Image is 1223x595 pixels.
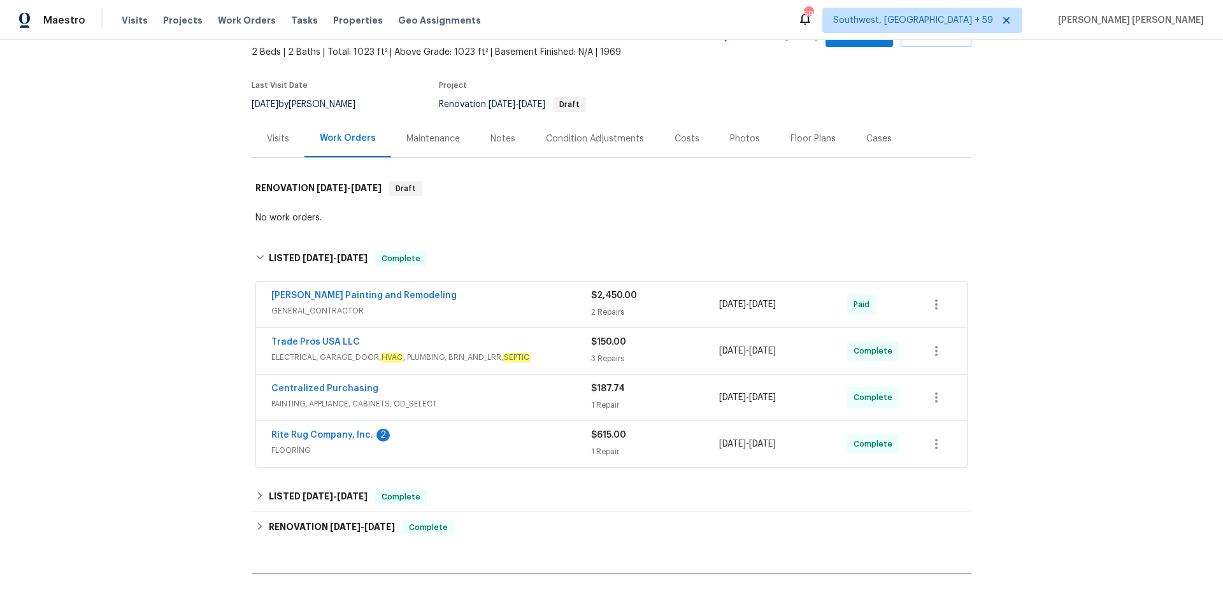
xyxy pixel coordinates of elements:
[854,345,898,357] span: Complete
[503,353,530,362] em: SEPTIC
[854,391,898,404] span: Complete
[255,211,968,224] div: No work orders.
[252,512,971,543] div: RENOVATION [DATE]-[DATE]Complete
[333,14,383,27] span: Properties
[546,133,644,145] div: Condition Adjustments
[271,291,457,300] a: [PERSON_NAME] Painting and Remodeling
[252,100,278,109] span: [DATE]
[490,133,515,145] div: Notes
[591,338,626,347] span: $150.00
[252,97,371,112] div: by [PERSON_NAME]
[519,100,545,109] span: [DATE]
[269,251,368,266] h6: LISTED
[271,351,591,364] span: ELECTRICAL, GARAGE_DOOR, , PLUMBING, BRN_AND_LRR,
[719,440,746,448] span: [DATE]
[719,347,746,355] span: [DATE]
[291,16,318,25] span: Tasks
[271,398,591,410] span: PAINTING, APPLIANCE, CABINETS, OD_SELECT
[330,522,361,531] span: [DATE]
[163,14,203,27] span: Projects
[364,522,395,531] span: [DATE]
[271,305,591,317] span: GENERAL_CONTRACTOR
[406,133,460,145] div: Maintenance
[804,8,813,20] div: 597
[591,431,626,440] span: $615.00
[252,46,713,59] span: 2 Beds | 2 Baths | Total: 1023 ft² | Above Grade: 1023 ft² | Basement Finished: N/A | 1969
[317,183,382,192] span: -
[271,338,360,347] a: Trade Pros USA LLC
[337,254,368,262] span: [DATE]
[404,521,453,534] span: Complete
[866,133,892,145] div: Cases
[591,352,719,365] div: 3 Repairs
[719,391,776,404] span: -
[790,133,836,145] div: Floor Plans
[381,353,403,362] em: HVAC
[749,347,776,355] span: [DATE]
[719,298,776,311] span: -
[749,393,776,402] span: [DATE]
[1053,14,1204,27] span: [PERSON_NAME] [PERSON_NAME]
[439,82,467,89] span: Project
[439,100,586,109] span: Renovation
[303,492,368,501] span: -
[854,298,875,311] span: Paid
[330,522,395,531] span: -
[749,300,776,309] span: [DATE]
[320,132,376,145] div: Work Orders
[267,133,289,145] div: Visits
[730,133,760,145] div: Photos
[269,489,368,505] h6: LISTED
[255,181,382,196] h6: RENOVATION
[489,100,515,109] span: [DATE]
[489,100,545,109] span: -
[749,440,776,448] span: [DATE]
[269,520,395,535] h6: RENOVATION
[303,492,333,501] span: [DATE]
[376,491,426,503] span: Complete
[43,14,85,27] span: Maestro
[271,444,591,457] span: FLOORING
[252,482,971,512] div: LISTED [DATE]-[DATE]Complete
[303,254,368,262] span: -
[554,101,585,108] span: Draft
[390,182,421,195] span: Draft
[591,306,719,319] div: 2 Repairs
[833,14,993,27] span: Southwest, [GEOGRAPHIC_DATA] + 59
[271,431,373,440] a: Rite Rug Company, Inc.
[591,445,719,458] div: 1 Repair
[122,14,148,27] span: Visits
[591,291,637,300] span: $2,450.00
[252,82,308,89] span: Last Visit Date
[719,300,746,309] span: [DATE]
[719,438,776,450] span: -
[271,384,378,393] a: Centralized Purchasing
[252,238,971,279] div: LISTED [DATE]-[DATE]Complete
[376,252,426,265] span: Complete
[591,399,719,412] div: 1 Repair
[854,438,898,450] span: Complete
[303,254,333,262] span: [DATE]
[398,14,481,27] span: Geo Assignments
[591,384,625,393] span: $187.74
[218,14,276,27] span: Work Orders
[252,168,971,209] div: RENOVATION [DATE]-[DATE]Draft
[719,393,746,402] span: [DATE]
[351,183,382,192] span: [DATE]
[317,183,347,192] span: [DATE]
[719,345,776,357] span: -
[337,492,368,501] span: [DATE]
[376,429,390,441] div: 2
[675,133,699,145] div: Costs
